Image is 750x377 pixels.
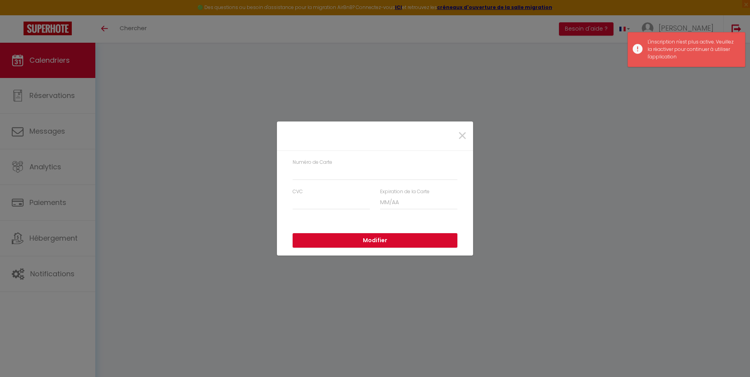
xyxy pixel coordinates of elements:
button: Ouvrir le widget de chat LiveChat [6,3,30,27]
label: Numéro de Carte [293,159,332,166]
label: CVC [293,188,303,196]
iframe: Chat [717,342,744,371]
button: Close [457,128,467,145]
button: Modifier [293,233,457,248]
div: L'inscription n'est plus active. Veuillez la réactiver pour continuer à utiliser l'application [648,38,737,61]
span: × [457,124,467,148]
input: MM/AA [380,196,457,210]
label: Expiration de la Carte [380,188,430,196]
